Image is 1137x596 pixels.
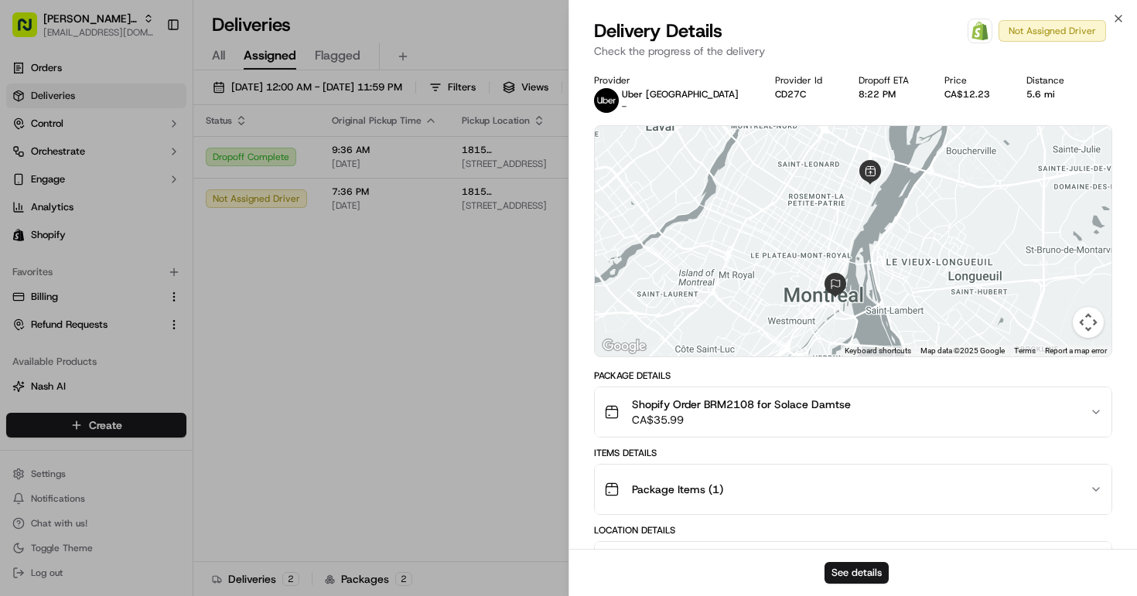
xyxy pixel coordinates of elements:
span: Delivery Details [594,19,722,43]
div: Provider [594,74,750,87]
span: [DATE] [137,240,169,252]
img: Nash [15,15,46,46]
img: 9188753566659_6852d8bf1fb38e338040_72.png [32,148,60,175]
input: Got a question? Start typing here... [40,100,278,116]
img: 1736555255976-a54dd68f-1ca7-489b-9aae-adbdc363a1c4 [31,282,43,295]
div: Items Details [594,447,1112,459]
button: Shopify Order BRM2108 for Solace DamtseCA$35.99 [595,387,1111,437]
span: [PERSON_NAME] [48,240,125,252]
div: Dropoff ETA [859,74,920,87]
img: 1736555255976-a54dd68f-1ca7-489b-9aae-adbdc363a1c4 [15,148,43,175]
a: Shopify [968,19,992,43]
button: Map camera controls [1073,307,1104,338]
p: Welcome 👋 [15,62,282,87]
img: Shopify [971,22,989,40]
span: [PERSON_NAME] [48,281,125,294]
div: Provider Id [775,74,834,87]
a: Terms (opens in new tab) [1014,346,1036,355]
div: 5.6 mi [1026,88,1076,100]
p: Check the progress of the delivery [594,43,1112,59]
div: Package Details [594,370,1112,382]
img: Masood Aslam [15,225,40,250]
div: Start new chat [70,148,254,163]
button: Start new chat [263,152,282,171]
span: API Documentation [146,346,248,361]
div: CA$12.23 [944,88,1002,100]
button: See all [240,198,282,216]
div: Past conversations [15,201,104,213]
span: Knowledge Base [31,346,118,361]
img: 1736555255976-a54dd68f-1ca7-489b-9aae-adbdc363a1c4 [31,240,43,253]
span: Pylon [154,383,187,395]
span: Map data ©2025 Google [920,346,1005,355]
div: Price [944,74,1002,87]
a: 📗Knowledge Base [9,339,125,367]
div: 💻 [131,347,143,359]
div: Location Details [594,524,1112,536]
a: Open this area in Google Maps (opens a new window) [599,336,650,356]
button: Package Items (1) [595,465,1111,514]
img: Masood Aslam [15,267,40,291]
div: 📗 [15,347,28,359]
button: See details [825,562,889,584]
span: [DATE] [137,281,169,294]
img: Google [599,336,650,356]
button: CD27C [775,88,806,100]
a: Report a map error [1045,346,1107,355]
span: - [622,100,627,113]
span: Shopify Order BRM2108 for Solace Damtse [632,397,851,412]
button: Keyboard shortcuts [845,346,911,356]
div: We're available if you need us! [70,163,213,175]
img: uber-new-logo.jpeg [594,88,619,113]
div: Distance [1026,74,1076,87]
span: • [128,281,134,294]
a: 💻API Documentation [125,339,254,367]
span: • [128,240,134,252]
p: Uber [GEOGRAPHIC_DATA] [622,88,739,100]
span: Package Items ( 1 ) [632,482,723,497]
a: Powered byPylon [109,383,187,395]
div: 8:22 PM [859,88,920,100]
span: CA$35.99 [632,412,851,427]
